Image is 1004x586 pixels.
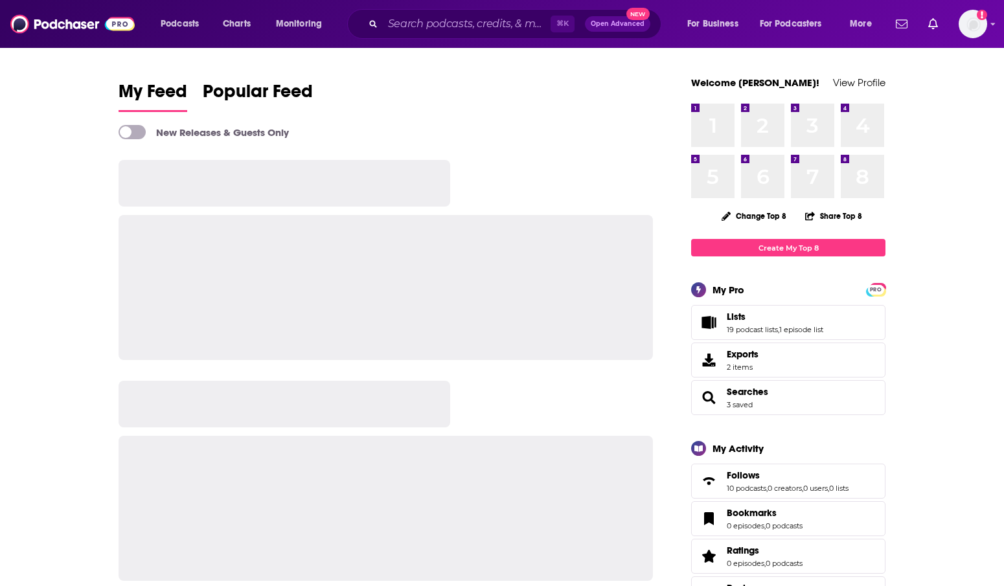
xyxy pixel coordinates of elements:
span: For Business [687,15,738,33]
svg: Add a profile image [977,10,987,20]
a: 0 podcasts [766,521,803,530]
a: Show notifications dropdown [923,13,943,35]
span: Monitoring [276,15,322,33]
img: Podchaser - Follow, Share and Rate Podcasts [10,12,135,36]
span: , [764,521,766,530]
div: My Pro [713,284,744,296]
input: Search podcasts, credits, & more... [383,14,551,34]
a: Searches [696,389,722,407]
button: Change Top 8 [714,208,794,224]
a: 3 saved [727,400,753,409]
a: Lists [727,311,823,322]
span: Exports [727,348,759,360]
a: Bookmarks [727,507,803,519]
a: Searches [727,386,768,398]
a: 0 episodes [727,559,764,568]
div: My Activity [713,442,764,455]
span: , [828,484,829,493]
button: Open AdvancedNew [585,16,650,32]
a: View Profile [833,76,885,89]
span: 2 items [727,363,759,372]
a: Lists [696,313,722,332]
button: open menu [678,14,755,34]
span: , [766,484,768,493]
span: , [778,325,779,334]
a: Charts [214,14,258,34]
a: Ratings [727,545,803,556]
a: Welcome [PERSON_NAME]! [691,76,819,89]
a: 0 podcasts [766,559,803,568]
a: Show notifications dropdown [891,13,913,35]
a: Bookmarks [696,510,722,528]
button: Share Top 8 [804,203,863,229]
a: 10 podcasts [727,484,766,493]
span: My Feed [119,80,187,110]
button: open menu [751,14,841,34]
a: Exports [691,343,885,378]
a: 0 users [803,484,828,493]
span: More [850,15,872,33]
span: ⌘ K [551,16,575,32]
a: 0 episodes [727,521,764,530]
span: Charts [223,15,251,33]
button: open menu [841,14,888,34]
a: Create My Top 8 [691,239,885,256]
img: User Profile [959,10,987,38]
span: Bookmarks [691,501,885,536]
span: New [626,8,650,20]
span: Logged in as shcarlos [959,10,987,38]
span: Podcasts [161,15,199,33]
span: Ratings [727,545,759,556]
a: New Releases & Guests Only [119,125,289,139]
div: Search podcasts, credits, & more... [359,9,674,39]
span: PRO [868,285,884,295]
a: PRO [868,284,884,294]
span: Ratings [691,539,885,574]
a: 19 podcast lists [727,325,778,334]
span: Lists [691,305,885,340]
button: Show profile menu [959,10,987,38]
a: 0 lists [829,484,849,493]
a: 1 episode list [779,325,823,334]
span: Exports [696,351,722,369]
a: 0 creators [768,484,802,493]
span: Lists [727,311,746,322]
a: Follows [696,472,722,490]
span: Searches [691,380,885,415]
span: Bookmarks [727,507,777,519]
a: Popular Feed [203,80,313,112]
span: , [764,559,766,568]
span: Open Advanced [591,21,645,27]
button: open menu [152,14,216,34]
span: , [802,484,803,493]
span: Follows [691,464,885,499]
a: My Feed [119,80,187,112]
span: Popular Feed [203,80,313,110]
button: open menu [267,14,339,34]
span: Follows [727,469,760,481]
a: Follows [727,469,849,481]
span: For Podcasters [760,15,822,33]
a: Ratings [696,547,722,565]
